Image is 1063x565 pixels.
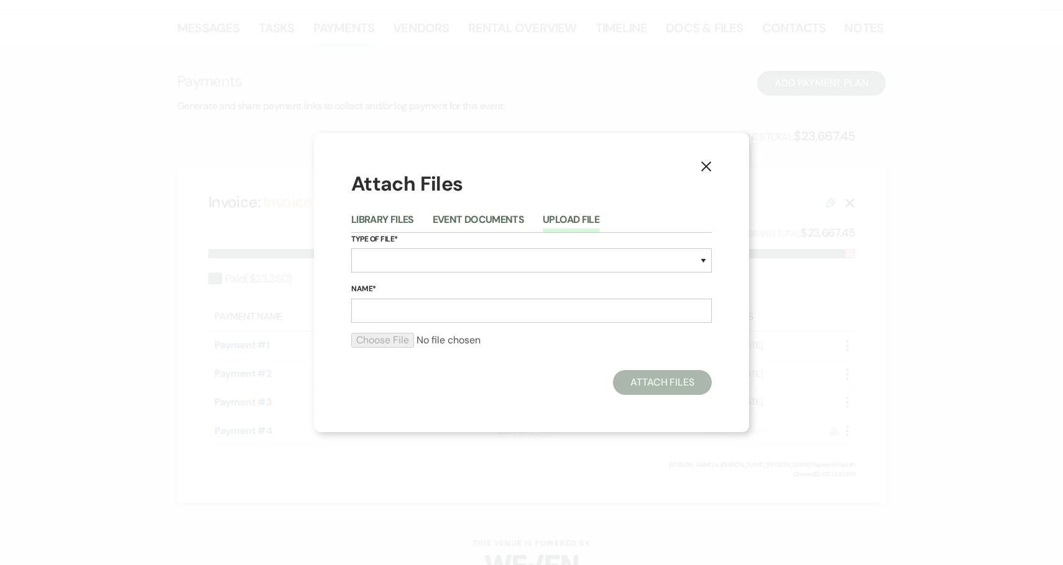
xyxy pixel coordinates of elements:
button: Attach Files [613,370,712,395]
h1: Attach Files [351,170,712,198]
button: Upload File [543,215,599,232]
label: Name* [351,282,712,296]
button: Library Files [351,215,414,232]
label: Type of File* [351,233,712,246]
button: Event Documents [433,215,524,232]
